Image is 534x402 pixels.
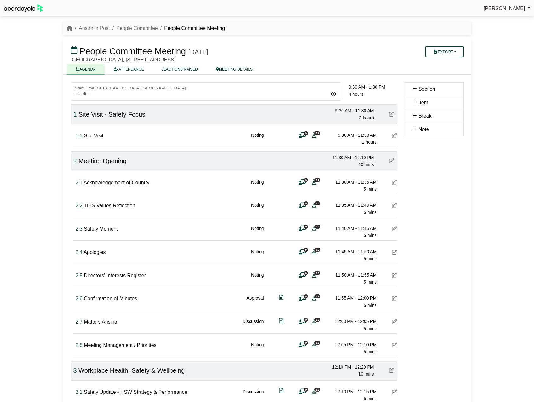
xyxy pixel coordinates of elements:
[78,111,145,118] span: Site Visit - Safety Focus
[76,319,83,324] span: Click to fine tune number
[314,225,320,229] span: 12
[314,201,320,205] span: 12
[78,158,126,164] span: Meeting Opening
[362,140,377,145] span: 2 hours
[71,57,176,62] span: [GEOGRAPHIC_DATA], [STREET_ADDRESS]
[364,233,376,238] span: 5 mins
[364,256,376,261] span: 5 mins
[84,203,135,208] span: TIES Values Reflection
[76,250,83,255] span: Click to fine tune number
[304,271,308,275] span: 0
[330,107,374,114] div: 9:30 AM - 11:30 AM
[359,115,374,120] span: 2 hours
[304,318,308,322] span: 0
[484,4,530,13] a: [PERSON_NAME]
[364,303,376,308] span: 5 mins
[67,24,225,32] nav: breadcrumb
[358,371,374,376] span: 10 mins
[79,46,186,56] span: People Committee Meeting
[251,272,264,286] div: Noting
[358,162,374,167] span: 40 mins
[364,326,376,331] span: 5 mins
[333,132,377,139] div: 9:30 AM - 11:30 AM
[333,295,377,301] div: 11:55 AM - 12:00 PM
[84,133,103,138] span: Site Visit
[314,271,320,275] span: 12
[364,187,376,192] span: 5 mins
[76,296,83,301] span: Click to fine tune number
[4,4,43,12] img: BoardcycleBlackGreen-aaafeed430059cb809a45853b8cf6d952af9d84e6e89e1f1685b34bfd5cb7d64.svg
[76,273,83,278] span: Click to fine tune number
[84,226,118,232] span: Safety Moment
[188,48,208,56] div: [DATE]
[304,248,308,252] span: 0
[304,178,308,182] span: 0
[364,279,376,284] span: 5 mins
[251,248,264,262] div: Noting
[364,396,376,401] span: 5 mins
[333,225,377,232] div: 11:40 AM - 11:45 AM
[333,179,377,186] div: 11:30 AM - 11:35 AM
[314,318,320,322] span: 12
[330,364,374,370] div: 12:10 PM - 12:20 PM
[314,294,320,298] span: 12
[84,273,146,278] span: Directors' Interests Register
[418,100,428,105] span: Item
[349,92,364,97] span: 4 hours
[418,113,432,118] span: Break
[304,341,308,345] span: 0
[76,180,83,185] span: Click to fine tune number
[251,225,264,239] div: Noting
[76,133,83,138] span: Click to fine tune number
[73,158,77,164] span: Click to fine tune number
[251,132,264,146] div: Noting
[76,342,83,348] span: Click to fine tune number
[425,46,463,57] button: Export
[304,131,308,135] span: 0
[76,226,83,232] span: Click to fine tune number
[76,389,83,395] span: Click to fine tune number
[243,318,264,332] div: Discussion
[207,64,262,75] a: MEETING DETAILS
[364,210,376,215] span: 5 mins
[330,154,374,161] div: 11:30 AM - 12:10 PM
[83,180,149,185] span: Acknowledgement of Country
[84,342,156,348] span: Meeting Management / Priorities
[67,64,105,75] a: AGENDA
[304,201,308,205] span: 0
[304,294,308,298] span: 0
[73,367,77,374] span: Click to fine tune number
[333,202,377,209] div: 11:35 AM - 11:40 AM
[246,295,264,309] div: Approval
[116,26,158,31] a: People Committee
[418,127,429,132] span: Note
[76,203,83,208] span: Click to fine tune number
[333,318,377,325] div: 12:00 PM - 12:05 PM
[153,64,207,75] a: ACTIONS RAISED
[84,296,137,301] span: Confirmation of Minutes
[84,319,117,324] span: Matters Arising
[158,24,225,32] li: People Committee Meeting
[304,225,308,229] span: 0
[314,131,320,135] span: 12
[79,26,110,31] a: Australia Post
[251,202,264,216] div: Noting
[349,83,397,90] div: 9:30 AM - 1:30 PM
[333,341,377,348] div: 12:05 PM - 12:10 PM
[78,367,185,374] span: Workplace Health, Safety & Wellbeing
[364,349,376,354] span: 5 mins
[314,248,320,252] span: 12
[333,248,377,255] div: 11:45 AM - 11:50 AM
[314,341,320,345] span: 12
[73,111,77,118] span: Click to fine tune number
[418,86,435,92] span: Section
[251,179,264,193] div: Noting
[333,272,377,279] div: 11:50 AM - 11:55 AM
[484,6,525,11] span: [PERSON_NAME]
[314,388,320,392] span: 12
[105,64,153,75] a: ATTENDANCE
[314,178,320,182] span: 12
[251,341,264,355] div: Noting
[333,388,377,395] div: 12:10 PM - 12:15 PM
[84,389,187,395] span: Safety Update - HSW Strategy & Performance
